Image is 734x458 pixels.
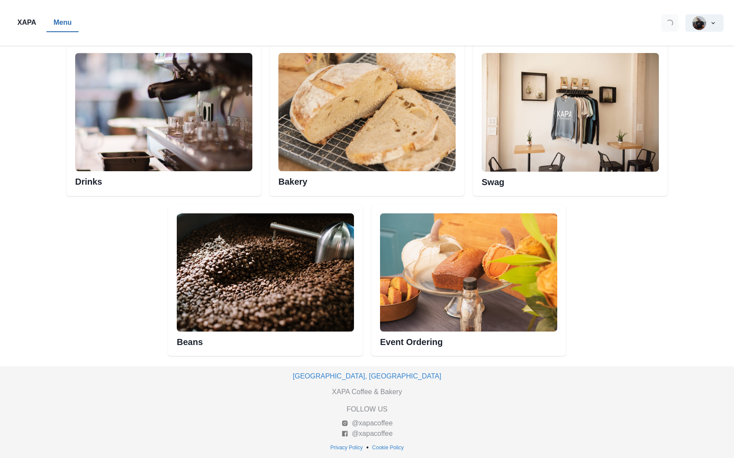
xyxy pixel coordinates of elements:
[66,44,261,196] div: Esspresso machineDrinks
[75,171,252,187] h2: Drinks
[380,332,557,347] h2: Event Ordering
[661,14,678,32] button: Go to your shopping cart
[341,428,393,439] a: @xapacoffee
[270,44,464,196] div: Bakery
[482,172,659,187] h2: Swag
[293,372,441,380] a: [GEOGRAPHIC_DATA], [GEOGRAPHIC_DATA]
[75,53,252,171] img: Esspresso machine
[17,17,36,28] p: XAPA
[53,17,72,28] p: Menu
[685,14,724,32] button: Goshen Holmes
[332,387,402,397] p: XAPA Coffee & Bakery
[372,444,404,451] p: Cookie Policy
[473,44,668,196] div: Swag
[331,444,363,451] p: Privacy Policy
[366,442,369,453] p: •
[341,418,393,428] a: @xapacoffee
[278,171,456,187] h2: Bakery
[371,205,566,356] div: Event Ordering
[168,205,363,356] div: Beans
[347,404,387,415] p: FOLLOW US
[177,332,354,347] h2: Beans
